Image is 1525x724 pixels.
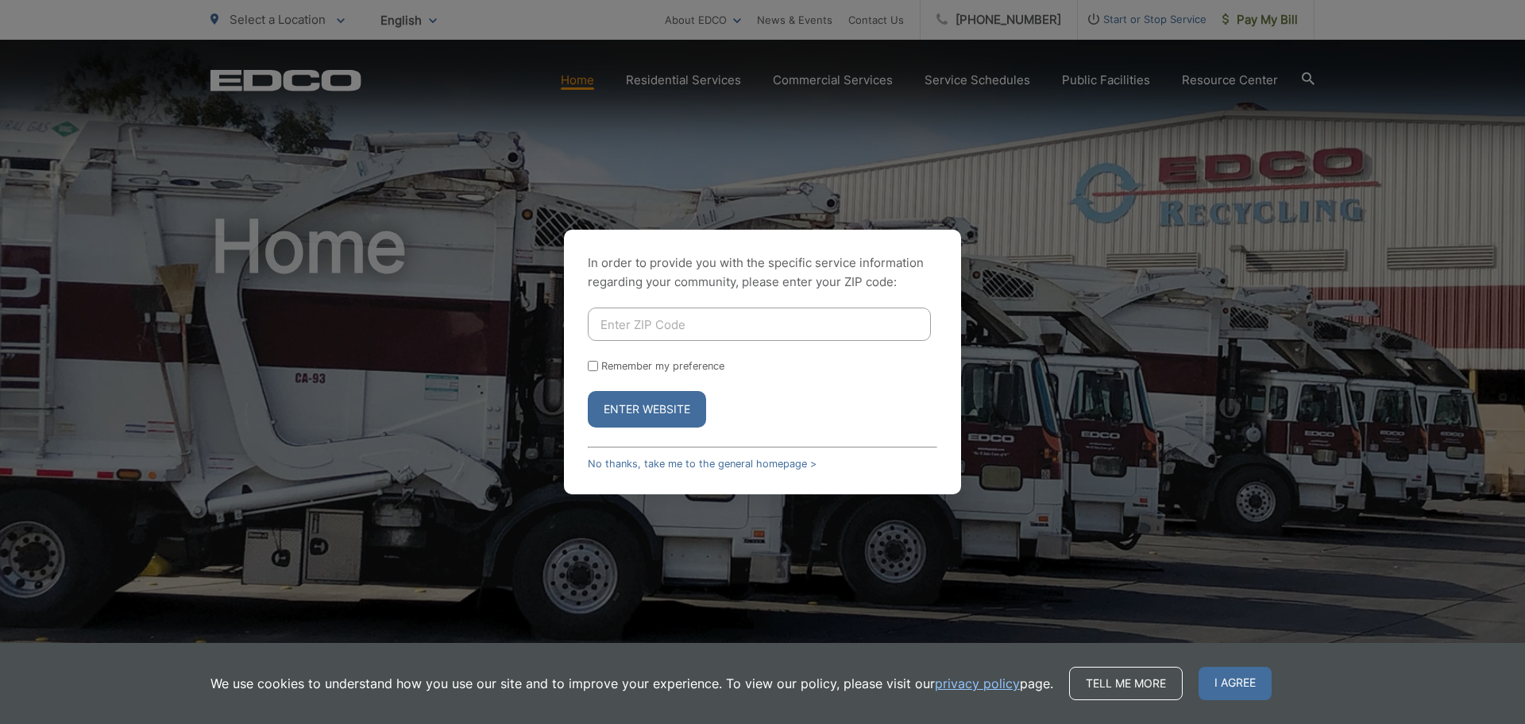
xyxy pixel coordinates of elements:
[588,458,817,470] a: No thanks, take me to the general homepage >
[1069,667,1183,700] a: Tell me more
[588,308,931,341] input: Enter ZIP Code
[210,674,1053,693] p: We use cookies to understand how you use our site and to improve your experience. To view our pol...
[935,674,1020,693] a: privacy policy
[588,391,706,428] button: Enter Website
[1199,667,1272,700] span: I agree
[601,360,724,372] label: Remember my preference
[588,254,937,292] p: In order to provide you with the specific service information regarding your community, please en...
